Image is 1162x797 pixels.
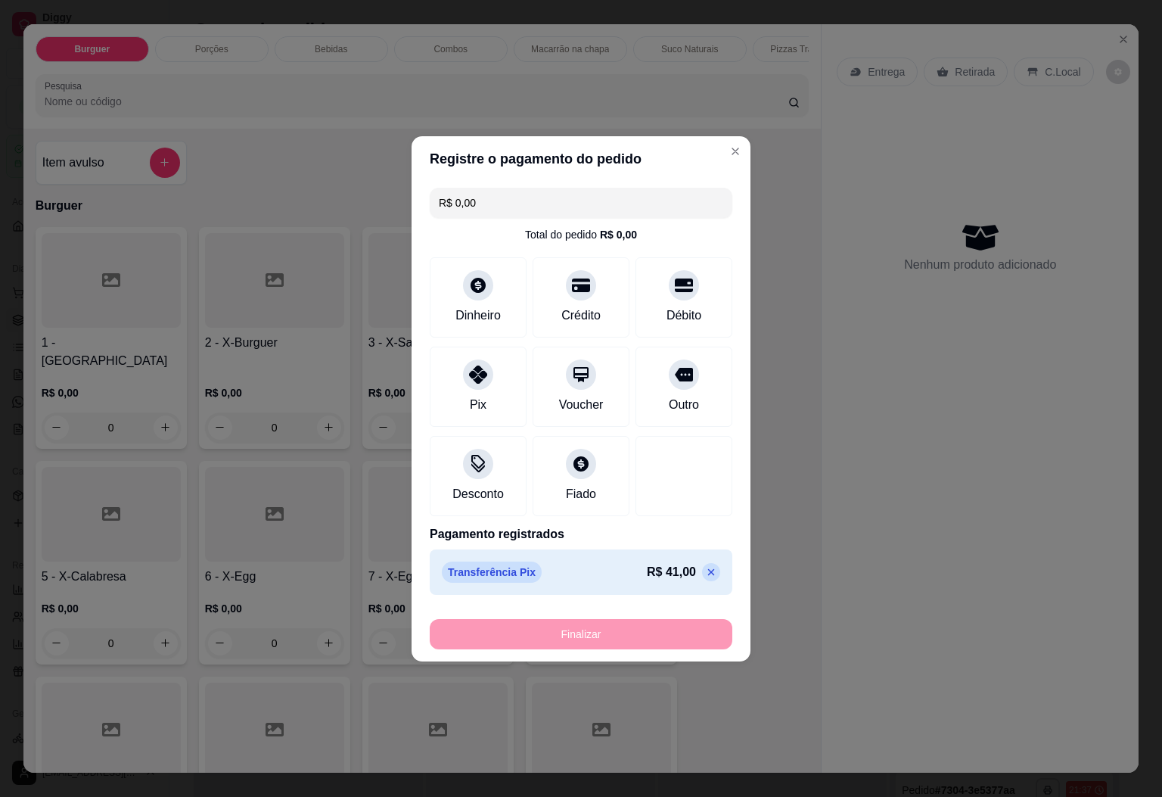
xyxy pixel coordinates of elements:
div: Dinheiro [455,307,501,325]
div: Total do pedido [525,227,637,242]
input: Ex.: hambúrguer de cordeiro [439,188,723,218]
div: Pix [470,396,486,414]
div: Débito [666,307,701,325]
div: Voucher [559,396,604,414]
p: Transferência Pix [442,562,542,583]
div: Crédito [561,307,601,325]
button: Close [723,139,747,163]
div: R$ 0,00 [600,227,637,242]
div: Fiado [566,485,596,503]
p: Pagamento registrados [430,525,732,543]
header: Registre o pagamento do pedido [412,136,750,182]
p: R$ 41,00 [647,563,696,581]
div: Outro [669,396,699,414]
div: Desconto [452,485,504,503]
